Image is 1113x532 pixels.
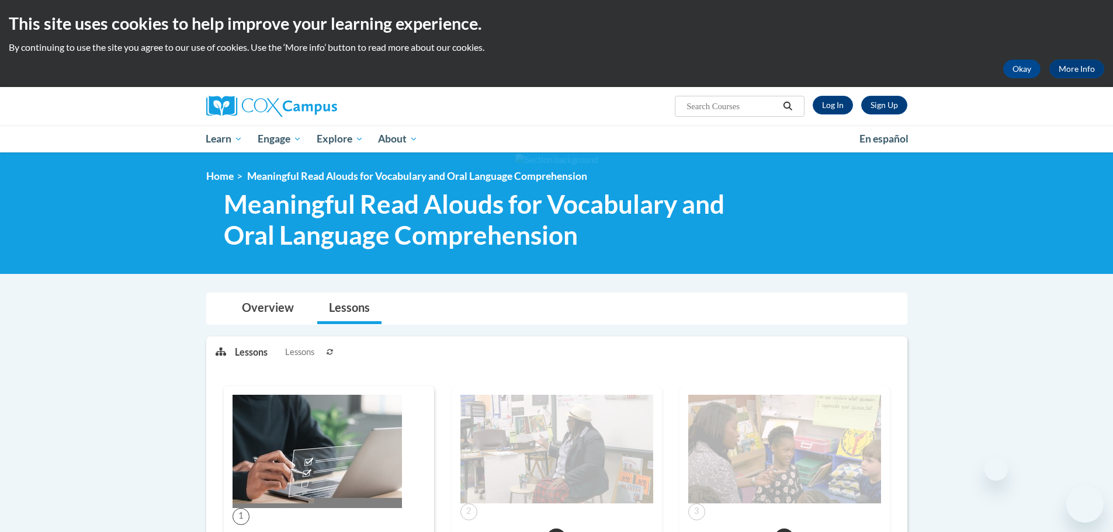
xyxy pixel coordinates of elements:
a: More Info [1049,60,1104,78]
h2: This site uses cookies to help improve your learning experience. [9,12,1104,35]
a: Learn [199,126,251,152]
a: About [370,126,425,152]
span: Learn [206,132,242,146]
img: Course Image [460,395,653,503]
div: Main menu [189,126,925,152]
span: Meaningful Read Alouds for Vocabulary and Oral Language Comprehension [224,189,746,251]
p: Lessons [235,346,268,359]
img: Section background [515,154,598,166]
img: Cox Campus [206,96,337,117]
img: Course Image [688,395,881,503]
span: 3 [688,503,705,520]
span: En español [859,133,909,145]
span: Explore [317,132,363,146]
a: Log In [813,96,853,114]
a: Cox Campus [206,96,428,117]
a: Lessons [317,293,382,324]
button: Okay [1003,60,1041,78]
iframe: Button to launch messaging window [1066,485,1104,523]
a: Explore [309,126,371,152]
a: En español [852,127,916,151]
a: Home [206,170,234,182]
iframe: Close message [984,457,1008,481]
img: Course Image [233,395,402,508]
a: Engage [250,126,309,152]
button: Search [779,99,796,113]
p: By continuing to use the site you agree to our use of cookies. Use the ‘More info’ button to read... [9,41,1104,54]
span: About [378,132,418,146]
span: 2 [460,503,477,520]
a: Register [861,96,907,114]
a: Overview [230,293,306,324]
span: Engage [258,132,301,146]
span: Meaningful Read Alouds for Vocabulary and Oral Language Comprehension [247,170,587,182]
input: Search Courses [685,99,779,113]
span: 1 [233,508,249,525]
span: Lessons [285,346,314,359]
